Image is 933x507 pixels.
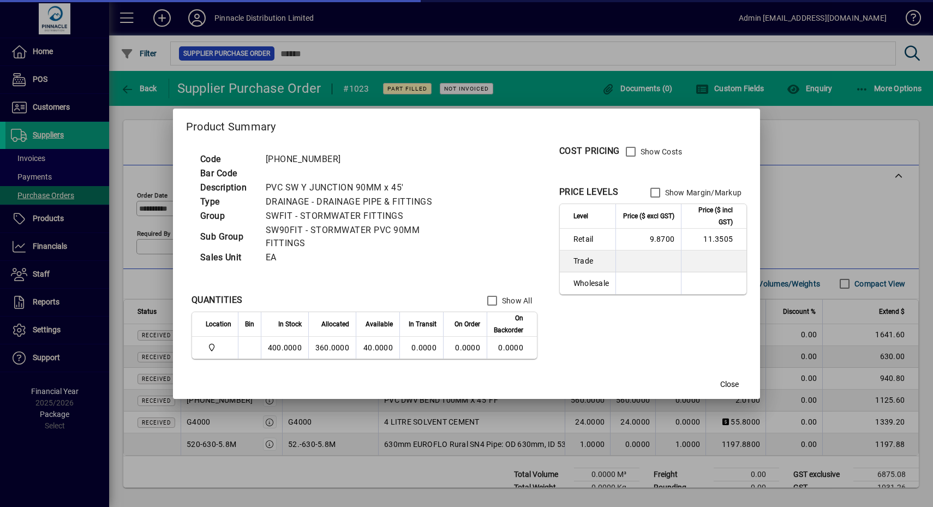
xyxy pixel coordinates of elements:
[260,223,459,250] td: SW90FIT - STORMWATER PVC 90MM FITTINGS
[573,278,609,289] span: Wholesale
[681,229,746,250] td: 11.3505
[308,337,356,359] td: 360.0000
[559,145,620,158] div: COST PRICING
[663,187,742,198] label: Show Margin/Markup
[356,337,399,359] td: 40.0000
[321,318,349,330] span: Allocated
[720,379,739,390] span: Close
[638,146,683,157] label: Show Costs
[615,229,681,250] td: 9.8700
[192,294,243,307] div: QUANTITIES
[195,250,260,265] td: Sales Unit
[455,343,480,352] span: 0.0000
[195,195,260,209] td: Type
[712,375,747,395] button: Close
[454,318,480,330] span: On Order
[195,181,260,195] td: Description
[366,318,393,330] span: Available
[487,337,537,359] td: 0.0000
[573,255,609,266] span: Trade
[261,337,308,359] td: 400.0000
[260,209,459,223] td: SWFIT - STORMWATER FITTINGS
[260,181,459,195] td: PVC SW Y JUNCTION 90MM x 45'
[409,318,436,330] span: In Transit
[623,210,674,222] span: Price ($ excl GST)
[494,312,523,336] span: On Backorder
[195,209,260,223] td: Group
[260,250,459,265] td: EA
[411,343,436,352] span: 0.0000
[573,234,609,244] span: Retail
[173,109,760,140] h2: Product Summary
[573,210,588,222] span: Level
[195,166,260,181] td: Bar Code
[278,318,302,330] span: In Stock
[195,223,260,250] td: Sub Group
[260,195,459,209] td: DRAINAGE - DRAINAGE PIPE & FITTINGS
[688,204,733,228] span: Price ($ incl GST)
[195,152,260,166] td: Code
[245,318,254,330] span: Bin
[206,318,231,330] span: Location
[260,152,459,166] td: [PHONE_NUMBER]
[559,186,619,199] div: PRICE LEVELS
[500,295,532,306] label: Show All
